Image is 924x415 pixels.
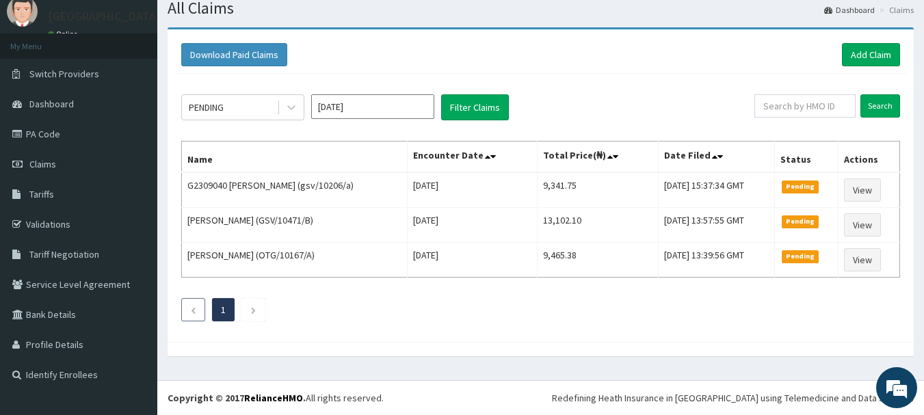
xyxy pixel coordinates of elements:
[71,77,230,94] div: Chat with us now
[538,172,658,208] td: 9,341.75
[782,215,819,228] span: Pending
[844,213,881,237] a: View
[407,142,537,173] th: Encounter Date
[25,68,55,103] img: d_794563401_company_1708531726252_794563401
[29,158,56,170] span: Claims
[407,172,537,208] td: [DATE]
[29,98,74,110] span: Dashboard
[189,101,224,114] div: PENDING
[844,248,881,271] a: View
[538,208,658,243] td: 13,102.10
[658,208,774,243] td: [DATE] 13:57:55 GMT
[157,380,924,415] footer: All rights reserved.
[838,142,899,173] th: Actions
[29,188,54,200] span: Tariffs
[182,142,408,173] th: Name
[876,4,914,16] li: Claims
[824,4,875,16] a: Dashboard
[658,243,774,278] td: [DATE] 13:39:56 GMT
[221,304,226,316] a: Page 1 is your current page
[250,304,256,316] a: Next page
[29,68,99,80] span: Switch Providers
[782,250,819,263] span: Pending
[842,43,900,66] a: Add Claim
[774,142,838,173] th: Status
[168,392,306,404] strong: Copyright © 2017 .
[182,243,408,278] td: [PERSON_NAME] (OTG/10167/A)
[79,122,189,260] span: We're online!
[182,208,408,243] td: [PERSON_NAME] (GSV/10471/B)
[311,94,434,119] input: Select Month and Year
[658,172,774,208] td: [DATE] 15:37:34 GMT
[48,10,161,23] p: [GEOGRAPHIC_DATA]
[552,391,914,405] div: Redefining Heath Insurance in [GEOGRAPHIC_DATA] using Telemedicine and Data Science!
[182,172,408,208] td: G2309040 [PERSON_NAME] (gsv/10206/a)
[181,43,287,66] button: Download Paid Claims
[244,392,303,404] a: RelianceHMO
[538,142,658,173] th: Total Price(₦)
[782,180,819,193] span: Pending
[190,304,196,316] a: Previous page
[48,29,81,39] a: Online
[29,248,99,260] span: Tariff Negotiation
[844,178,881,202] a: View
[7,273,261,321] textarea: Type your message and hit 'Enter'
[538,243,658,278] td: 9,465.38
[407,243,537,278] td: [DATE]
[754,94,856,118] input: Search by HMO ID
[658,142,774,173] th: Date Filed
[860,94,900,118] input: Search
[441,94,509,120] button: Filter Claims
[224,7,257,40] div: Minimize live chat window
[407,208,537,243] td: [DATE]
